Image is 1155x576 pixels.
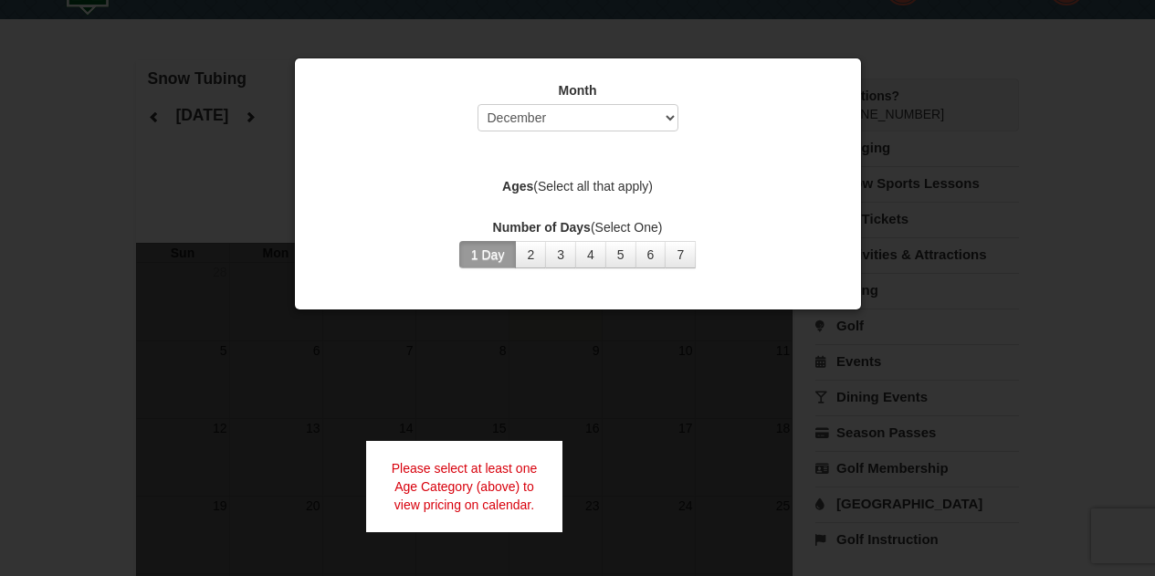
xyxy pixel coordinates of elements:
label: (Select all that apply) [318,177,838,195]
strong: Ages [502,179,533,194]
strong: Number of Days [493,220,591,235]
label: (Select One) [318,218,838,236]
button: 6 [635,241,667,268]
button: 1 Day [459,241,517,268]
button: 3 [545,241,576,268]
button: 5 [605,241,636,268]
div: Please select at least one Age Category (above) to view pricing on calendar. [366,441,563,532]
button: 4 [575,241,606,268]
strong: Month [559,83,597,98]
button: 2 [515,241,546,268]
button: 7 [665,241,696,268]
